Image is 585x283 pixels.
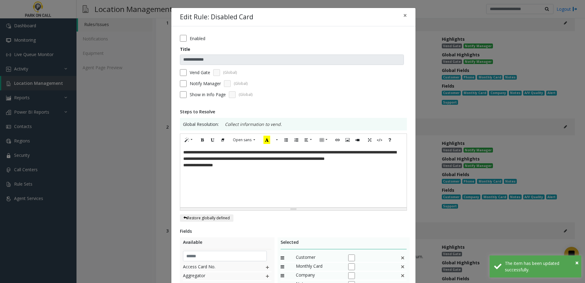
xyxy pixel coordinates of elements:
button: Unordered list (CTRL+SHIFT+NUM7) [281,135,291,145]
button: Remove Font Style (CTRL+\) [218,135,228,145]
button: Help [385,135,395,145]
span: Open sans [233,137,252,142]
h4: Edit Rule: Disabled Card [180,12,253,22]
button: Style [182,135,196,145]
img: plusIcon.svg [265,272,270,280]
button: Underline (CTRL+U) [207,135,218,145]
button: Code View [374,135,385,145]
button: Ordered list (CTRL+SHIFT+NUM8) [291,135,301,145]
label: Title [180,46,190,52]
button: Restore globally defined [180,214,233,222]
label: Notify Manager [190,80,221,87]
button: Font Family [229,135,259,145]
button: Paragraph [301,135,315,145]
span: Company [296,272,342,280]
img: plusIcon.svg [265,263,270,271]
button: Close [575,258,579,267]
span: (Global) [223,70,237,75]
span: × [575,258,579,267]
span: Aggregator [183,272,252,280]
span: Collect information to vend. [225,121,282,127]
img: false [400,254,405,262]
button: Picture [342,135,353,145]
div: Fields [180,228,407,234]
span: Monthly Card [296,263,342,271]
button: Recent Color [260,135,274,145]
div: Available [183,239,271,249]
label: Vend Gate [190,69,210,76]
button: Bold (CTRL+B) [197,135,208,145]
span: (Global) [239,92,252,97]
button: Close [399,8,411,23]
button: Full Screen [364,135,375,145]
button: Link (CTRL+K) [332,135,343,145]
span: Customer [296,254,342,262]
label: Enabled [190,35,205,42]
img: false [400,272,405,280]
button: Video [352,135,363,145]
span: Show in Info Page [190,91,226,98]
div: Selected [281,239,407,249]
span: (Global) [234,81,248,86]
button: Table [317,135,331,145]
div: Resize [180,208,407,210]
span: × [403,11,407,20]
img: false [400,263,405,271]
button: More Color [273,135,279,145]
span: Global Resolution: [183,121,219,127]
div: Steps to Resolve [180,108,407,115]
span: Access Card No. [183,263,252,271]
div: The item has been updated successfully. [505,260,577,273]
